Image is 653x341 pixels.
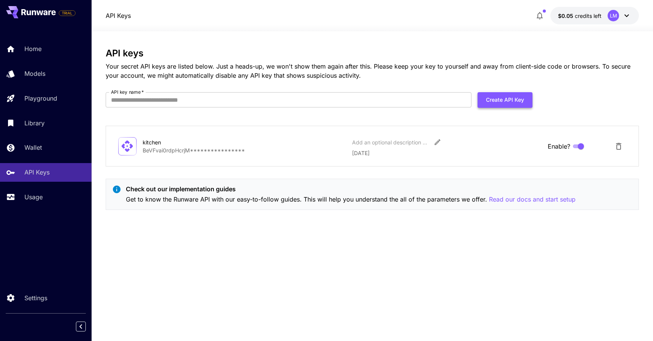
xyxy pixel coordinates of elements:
p: Usage [24,192,43,202]
p: Your secret API keys are listed below. Just a heads-up, we won't show them again after this. Plea... [106,62,639,80]
nav: breadcrumb [106,11,131,20]
p: Playground [24,94,57,103]
p: Library [24,118,45,128]
p: Models [24,69,45,78]
p: [DATE] [352,149,542,157]
label: API key name [111,89,144,95]
span: credits left [575,13,602,19]
div: Collapse sidebar [82,320,92,333]
div: Add an optional description or comment [352,138,428,146]
p: Wallet [24,143,42,152]
p: API Keys [24,168,50,177]
button: Edit [431,135,444,149]
p: Get to know the Runware API with our easy-to-follow guides. This will help you understand the all... [126,195,576,204]
h3: API keys [106,48,639,59]
button: $0.0487LM [550,7,639,24]
p: Home [24,44,42,53]
p: Check out our implementation guides [126,184,576,194]
button: Delete API Key [611,139,626,154]
button: Read our docs and start setup [489,195,576,204]
a: API Keys [106,11,131,20]
div: $0.0487 [558,12,602,20]
p: Settings [24,293,47,303]
button: Create API Key [478,92,532,108]
span: $0.05 [558,13,575,19]
div: kitchen [143,138,219,146]
span: Enable? [548,142,570,151]
span: TRIAL [59,10,75,16]
button: Collapse sidebar [76,322,86,331]
div: LM [608,10,619,21]
span: Add your payment card to enable full platform functionality. [59,8,76,18]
